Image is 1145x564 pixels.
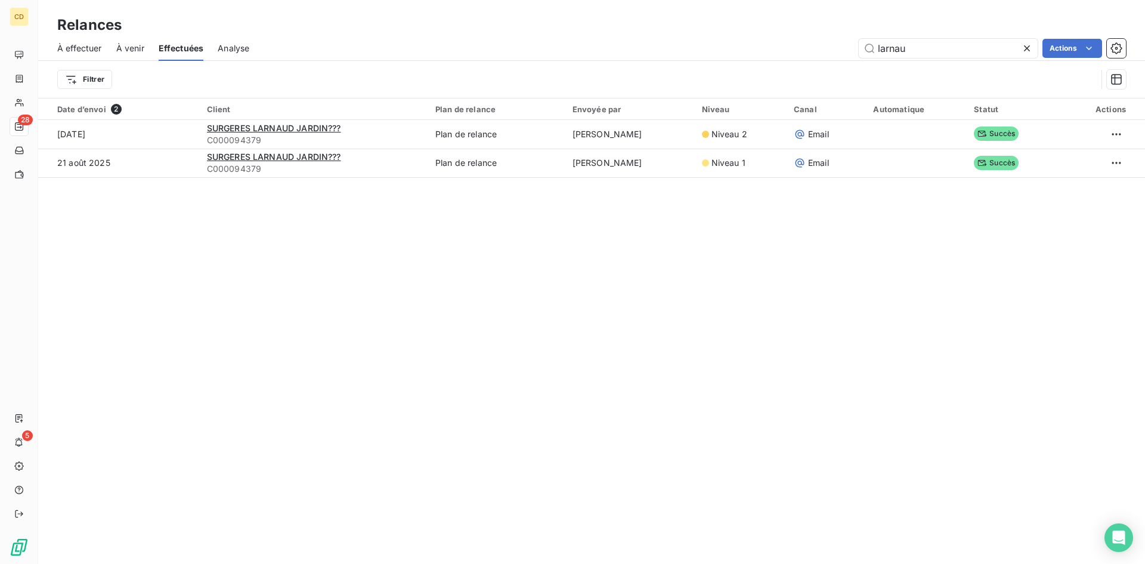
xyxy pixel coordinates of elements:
input: Rechercher [859,39,1038,58]
td: [PERSON_NAME] [565,149,695,177]
div: Envoyée par [572,104,688,114]
div: Canal [794,104,859,114]
span: Email [808,128,829,140]
td: 21 août 2025 [38,149,200,177]
span: À venir [116,42,144,54]
span: Analyse [218,42,249,54]
span: Niveau 1 [711,157,745,169]
span: SURGERES LARNAUD JARDIN??? [207,123,341,133]
td: Plan de relance [428,149,565,177]
td: [PERSON_NAME] [565,120,695,149]
span: Succès [974,127,1019,141]
img: Logo LeanPay [10,538,29,557]
div: Date d’envoi [57,104,193,115]
td: Plan de relance [428,120,565,149]
span: À effectuer [57,42,102,54]
div: CD [10,7,29,26]
span: C000094379 [207,163,421,175]
button: Actions [1042,39,1102,58]
div: Niveau [702,104,779,114]
div: Plan de relance [435,104,558,114]
span: 5 [22,430,33,441]
div: Open Intercom Messenger [1104,523,1133,552]
span: 28 [18,115,33,125]
span: C000094379 [207,134,421,146]
button: Filtrer [57,70,112,89]
div: Actions [1065,104,1126,114]
div: Statut [974,104,1050,114]
td: [DATE] [38,120,200,149]
span: 2 [111,104,122,115]
span: Succès [974,156,1019,170]
span: Client [207,104,231,114]
h3: Relances [57,14,122,36]
span: SURGERES LARNAUD JARDIN??? [207,152,341,162]
span: Niveau 2 [711,128,747,140]
span: Email [808,157,829,169]
span: Effectuées [159,42,204,54]
div: Automatique [873,104,960,114]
